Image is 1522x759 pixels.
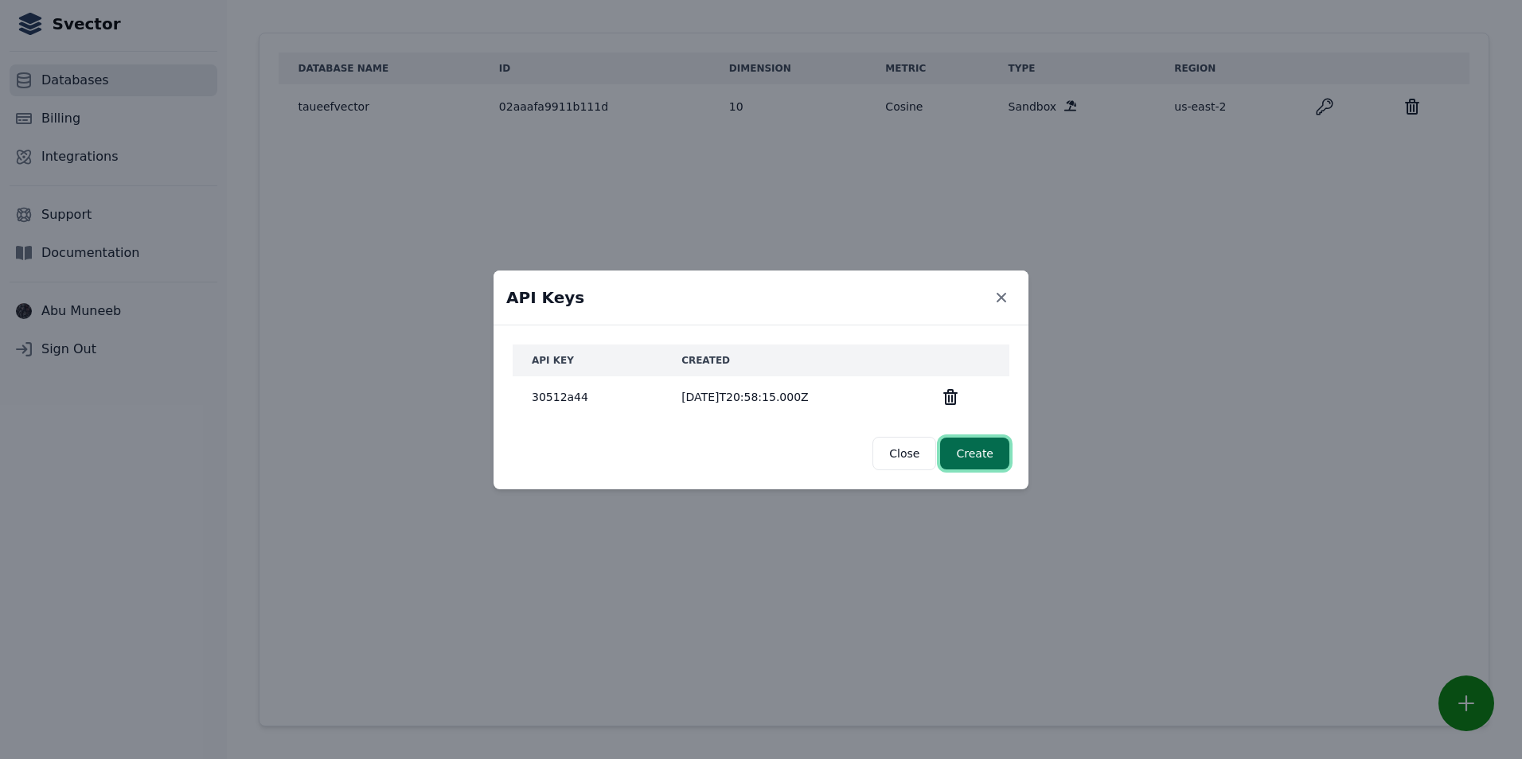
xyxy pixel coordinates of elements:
button: Create [940,438,1009,469]
button: Close modal [989,285,1014,310]
td: 30512a44 [513,376,662,418]
td: [DATE]T20:58:15.000Z [662,376,923,418]
svg: trash bin outline [942,389,958,405]
h3: API Keys [506,286,584,309]
button: Close [872,437,936,470]
th: API Key [513,344,662,376]
th: Created [662,344,923,376]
